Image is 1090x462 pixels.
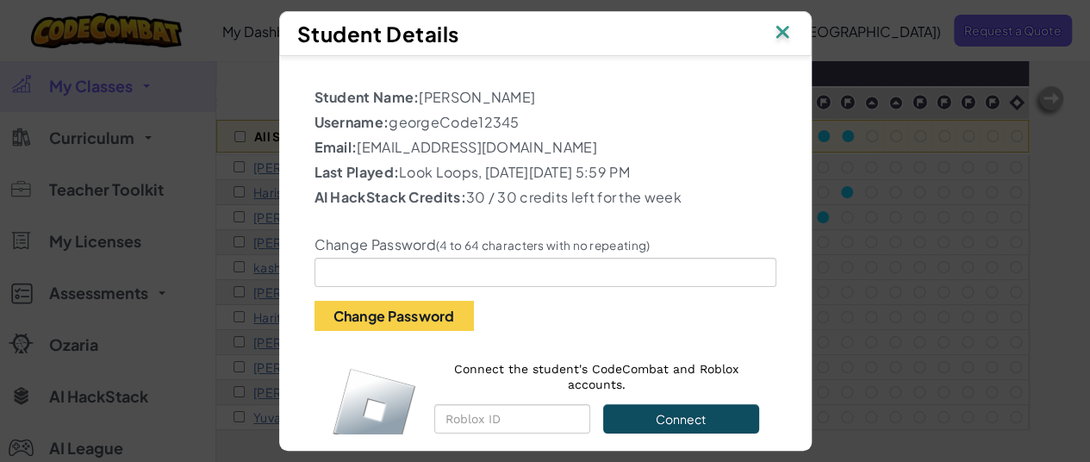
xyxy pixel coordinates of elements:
[603,404,758,434] button: Connect
[297,21,459,47] span: Student Details
[315,88,420,106] b: Student Name:
[434,361,759,392] p: Connect the student's CodeCombat and Roblox accounts.
[315,112,776,133] p: georgeCode12345
[315,236,651,253] label: Change Password
[315,138,358,156] b: Email:
[332,367,417,453] img: roblox-logo.svg
[315,188,466,206] b: AI HackStack Credits:
[436,238,650,253] small: (4 to 64 characters with no repeating)
[315,163,400,181] b: Last Played:
[315,87,776,108] p: [PERSON_NAME]
[315,137,776,158] p: [EMAIL_ADDRESS][DOMAIN_NAME]
[315,162,776,183] p: Look Loops, [DATE][DATE] 5:59 PM
[315,113,389,131] b: Username:
[315,301,474,331] button: Change Password
[315,187,776,208] p: 30 / 30 credits left for the week
[434,404,590,434] input: Roblox ID
[771,21,794,47] img: IconClose.svg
